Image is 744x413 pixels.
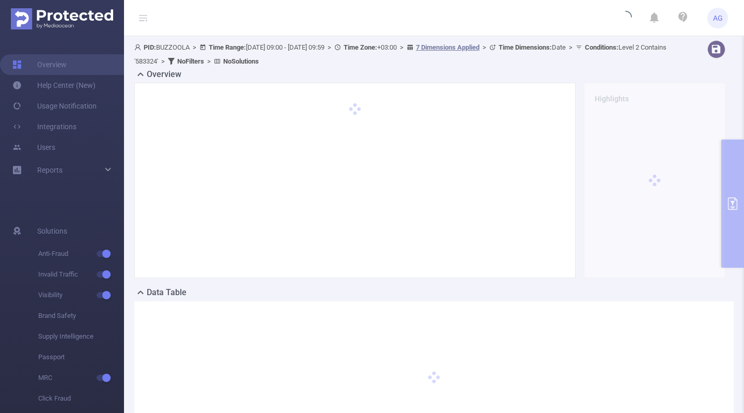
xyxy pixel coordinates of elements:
a: Overview [12,54,67,75]
h2: Overview [147,68,181,81]
span: Invalid Traffic [38,264,124,285]
b: Time Dimensions : [499,43,552,51]
span: > [479,43,489,51]
b: No Solutions [223,57,259,65]
a: Help Center (New) [12,75,96,96]
span: Reports [37,166,63,174]
span: Click Fraud [38,388,124,409]
span: > [324,43,334,51]
u: 7 Dimensions Applied [416,43,479,51]
a: Integrations [12,116,76,137]
span: AG [713,8,723,28]
i: icon: user [134,44,144,51]
span: > [397,43,407,51]
a: Usage Notification [12,96,97,116]
b: No Filters [177,57,204,65]
b: Time Range: [209,43,246,51]
span: MRC [38,368,124,388]
span: Anti-Fraud [38,243,124,264]
h2: Data Table [147,286,187,299]
span: BUZZOOLA [DATE] 09:00 - [DATE] 09:59 +03:00 [134,43,667,65]
b: Conditions : [585,43,618,51]
span: > [158,57,168,65]
span: > [566,43,576,51]
a: Reports [37,160,63,180]
span: Visibility [38,285,124,305]
b: Time Zone: [344,43,377,51]
span: Supply Intelligence [38,326,124,347]
span: > [204,57,214,65]
span: Solutions [37,221,67,241]
span: Passport [38,347,124,368]
span: Brand Safety [38,305,124,326]
a: Users [12,137,55,158]
span: > [190,43,199,51]
img: Protected Media [11,8,113,29]
span: Date [499,43,566,51]
i: icon: loading [619,11,632,25]
b: PID: [144,43,156,51]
